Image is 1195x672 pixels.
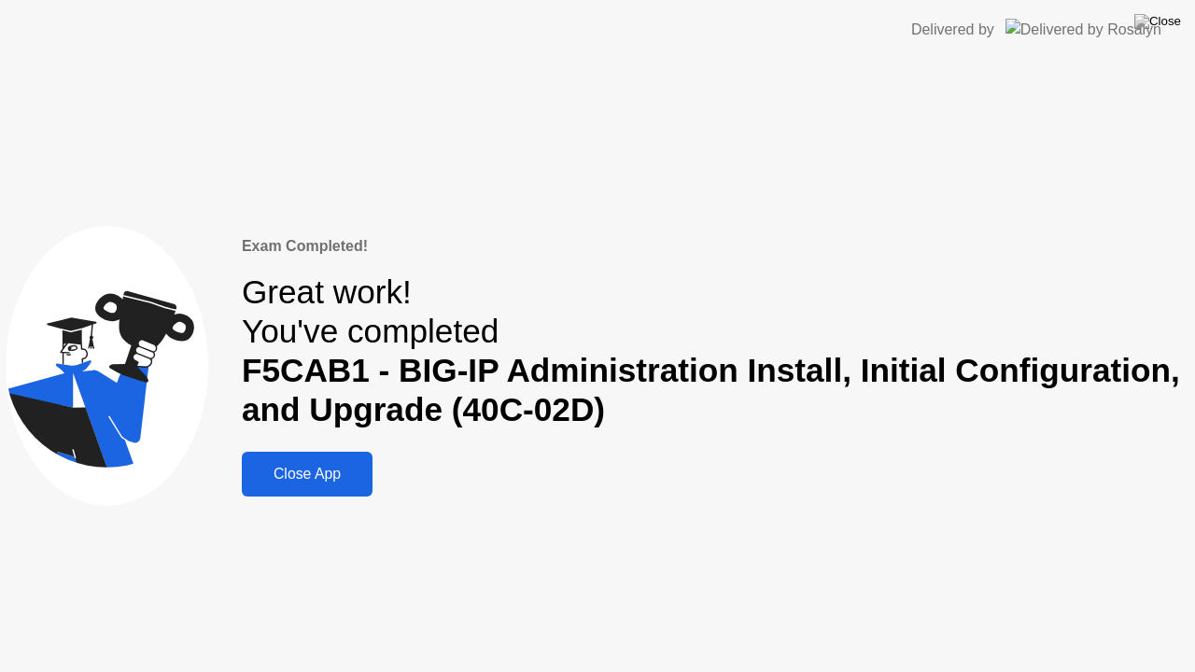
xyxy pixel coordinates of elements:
[242,235,1189,258] div: Exam Completed!
[242,352,1180,427] b: F5CAB1 - BIG-IP Administration Install, Initial Configuration, and Upgrade (40C-02D)
[911,19,994,41] div: Delivered by
[242,273,1189,430] div: Great work! You've completed
[247,466,367,483] div: Close App
[1134,14,1181,29] img: Close
[1005,19,1161,40] img: Delivered by Rosalyn
[242,452,373,497] button: Close App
